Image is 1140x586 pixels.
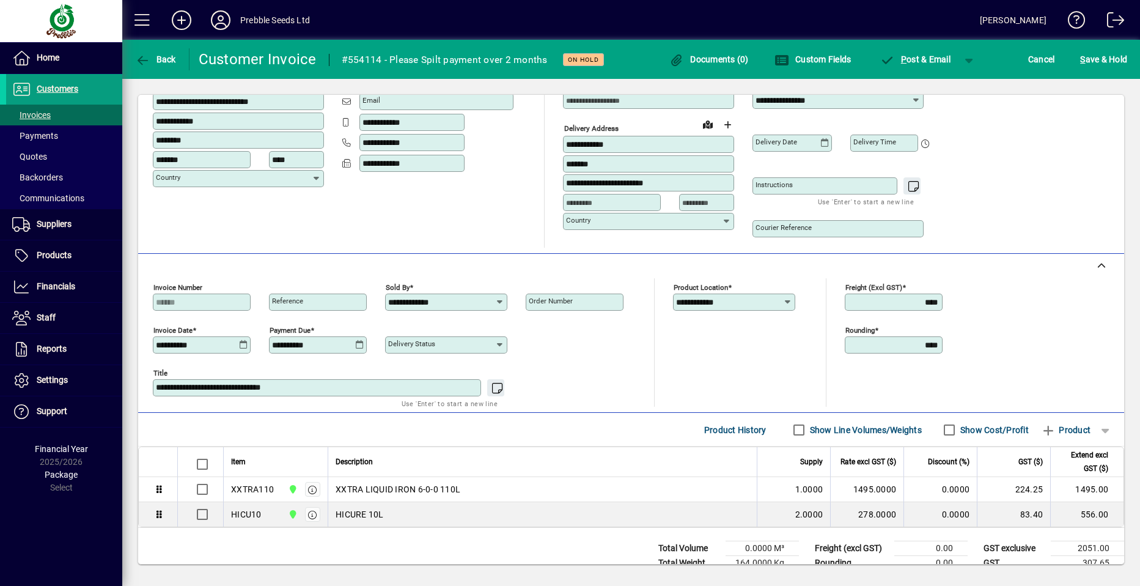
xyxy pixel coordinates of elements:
a: View on map [698,114,718,134]
label: Show Cost/Profit [958,424,1029,436]
div: Customer Invoice [199,50,317,69]
button: Product [1035,419,1097,441]
div: #554114 - Please Spilt payment over 2 months [342,50,548,70]
span: Product History [704,420,767,440]
span: Products [37,250,72,260]
span: On hold [568,56,599,64]
span: Suppliers [37,219,72,229]
span: Communications [12,193,84,203]
a: Knowledge Base [1059,2,1086,42]
td: 0.00 [894,556,968,571]
span: CHRISTCHURCH [285,508,299,521]
mat-label: Freight (excl GST) [845,283,902,292]
div: XXTRA110 [231,483,274,495]
span: Invoices [12,110,51,120]
a: Suppliers [6,209,122,240]
span: Back [135,54,176,64]
button: Documents (0) [666,48,752,70]
button: Back [132,48,179,70]
div: 1495.0000 [838,483,896,495]
td: 2051.00 [1051,541,1124,556]
button: Add [162,9,201,31]
mat-label: Email [362,96,380,105]
td: 0.00 [894,541,968,556]
td: Freight (excl GST) [809,541,894,556]
mat-label: Product location [674,283,728,292]
span: CHRISTCHURCH [285,483,299,496]
mat-label: Delivery time [853,138,896,146]
div: HICU10 [231,508,262,521]
a: Staff [6,303,122,333]
mat-label: Reference [272,297,303,305]
label: Show Line Volumes/Weights [807,424,922,436]
span: Financials [37,281,75,291]
span: Extend excl GST ($) [1058,448,1108,475]
span: Backorders [12,172,63,182]
span: Customers [37,84,78,94]
td: 224.25 [977,477,1050,502]
td: 0.0000 [903,502,977,527]
span: Cancel [1028,50,1055,69]
mat-label: Order number [529,297,573,305]
span: Documents (0) [669,54,749,64]
td: 1495.00 [1050,477,1123,502]
span: Settings [37,375,68,385]
button: Product History [699,419,771,441]
td: 164.0000 Kg [726,556,799,571]
td: Rounding [809,556,894,571]
mat-label: Invoice number [153,283,202,292]
a: Home [6,43,122,73]
a: Settings [6,365,122,396]
span: Reports [37,344,67,354]
span: Support [37,406,67,416]
span: Rate excl GST ($) [840,455,896,469]
span: Quotes [12,152,47,161]
mat-label: Delivery status [388,339,435,348]
span: ave & Hold [1080,50,1127,69]
span: Item [231,455,246,469]
button: Profile [201,9,240,31]
span: Discount (%) [928,455,969,469]
td: 307.65 [1051,556,1124,571]
span: Financial Year [35,444,88,454]
mat-label: Country [566,216,590,224]
span: Description [336,455,373,469]
button: Post & Email [873,48,957,70]
mat-label: Payment due [270,326,311,335]
button: Custom Fields [771,48,855,70]
a: Support [6,396,122,427]
a: Products [6,240,122,271]
mat-label: Invoice date [153,326,193,335]
td: 83.40 [977,502,1050,527]
mat-label: Sold by [386,283,410,292]
a: Quotes [6,146,122,167]
mat-hint: Use 'Enter' to start a new line [402,396,498,410]
div: [PERSON_NAME] [980,10,1046,30]
td: GST [977,556,1051,571]
div: 278.0000 [838,508,896,521]
mat-label: Country [156,173,180,182]
div: Prebble Seeds Ltd [240,10,310,30]
span: Staff [37,313,56,322]
span: GST ($) [1018,455,1043,469]
a: Payments [6,125,122,146]
span: Supply [800,455,823,469]
span: Package [45,470,78,480]
span: Custom Fields [774,54,851,64]
span: ost & Email [880,54,951,64]
mat-hint: Use 'Enter' to start a new line [818,195,914,209]
app-page-header-button: Back [122,48,189,70]
td: GST exclusive [977,541,1051,556]
td: Total Volume [652,541,726,556]
span: P [901,54,906,64]
td: 0.0000 [903,477,977,502]
button: Cancel [1025,48,1058,70]
a: Financials [6,272,122,302]
a: Invoices [6,105,122,125]
mat-label: Rounding [845,326,875,335]
mat-label: Courier Reference [756,223,812,232]
td: 0.0000 M³ [726,541,799,556]
span: Product [1041,420,1090,440]
span: 1.0000 [795,483,823,495]
a: Communications [6,188,122,209]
